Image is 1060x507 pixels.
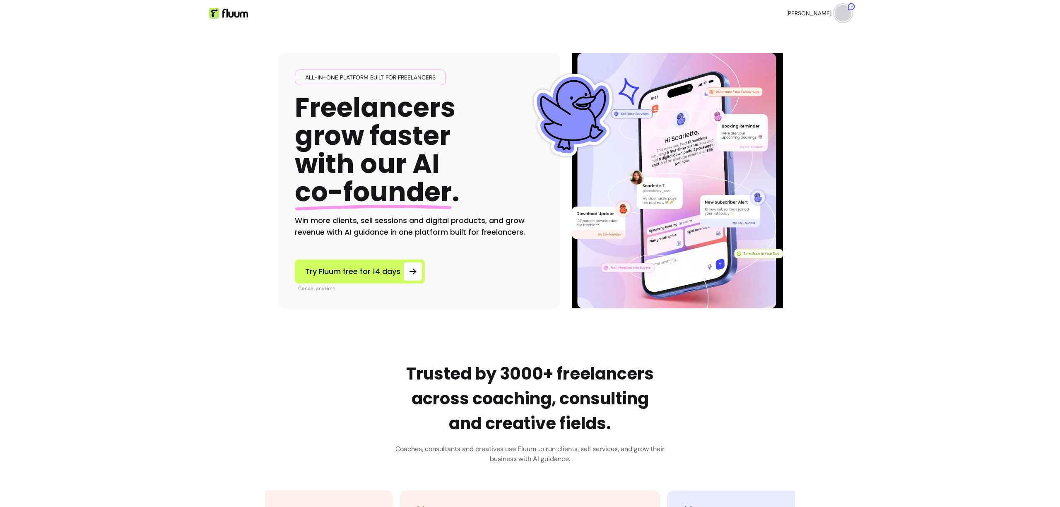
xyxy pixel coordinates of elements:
span: Try Fluum free for 14 days [305,266,400,277]
a: Try Fluum free for 14 days [295,260,425,284]
span: All-in-one platform built for freelancers [302,73,439,82]
span: co-founder [295,173,452,210]
h3: Coaches, consultants and creatives use Fluum to run clients, sell services, and grow their busine... [395,444,665,464]
h2: Win more clients, sell sessions and digital products, and grow revenue with AI guidance in one pl... [295,215,543,238]
img: Fluum Logo [209,8,248,19]
p: Cancel anytime [298,285,425,292]
h1: Freelancers grow faster with our AI . [295,94,460,207]
h2: Trusted by 3000+ freelancers across coaching, consulting and creative fields. [395,361,665,436]
button: avatar[PERSON_NAME] [786,5,851,22]
img: Illustration of Fluum AI Co-Founder on a smartphone, showing solo business performance insights s... [573,53,782,308]
span: [PERSON_NAME] [786,9,831,17]
img: Fluum Duck sticker [532,74,614,156]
